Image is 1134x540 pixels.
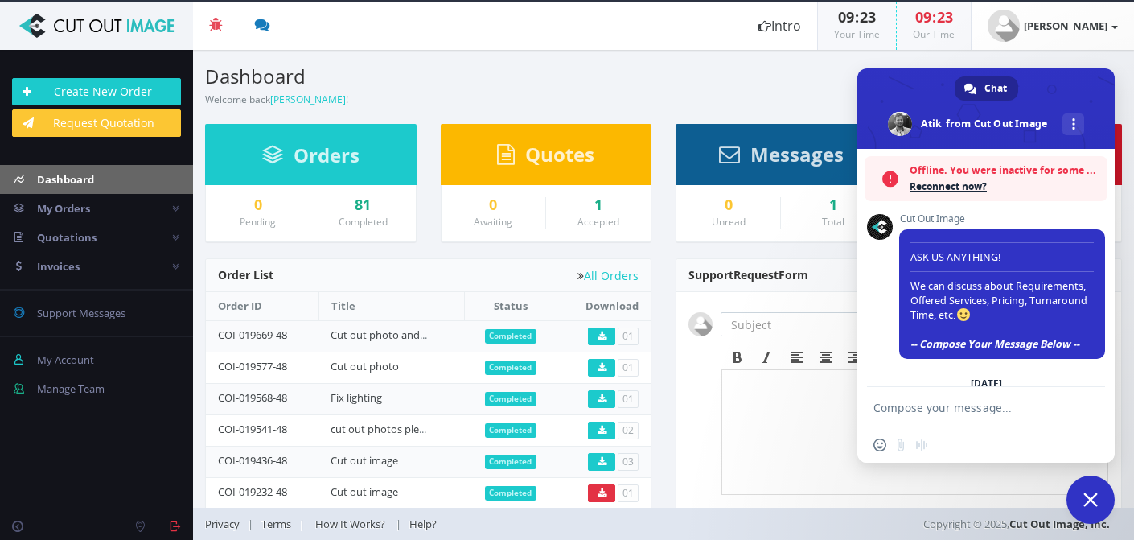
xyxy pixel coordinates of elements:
[12,78,181,105] a: Create New Order
[331,484,398,499] a: Cut out image
[910,337,1079,351] span: -- Compose Your Message Below --
[218,197,298,213] a: 0
[218,390,287,405] a: COI-019568-48
[577,270,639,282] a: All Orders
[860,7,876,27] span: 23
[474,215,512,229] small: Awaiting
[838,7,854,27] span: 09
[318,292,464,320] th: Title
[557,292,651,320] th: Download
[971,379,1002,389] div: [DATE]
[913,27,955,41] small: Our Time
[331,359,399,373] a: Cut out photo
[899,213,1105,225] span: Cut Out Image
[485,423,537,438] span: Completed
[37,352,94,367] span: My Account
[37,306,125,320] span: Support Messages
[984,76,1007,101] span: Chat
[218,484,287,499] a: COI-019232-48
[972,2,1134,50] a: [PERSON_NAME]
[910,179,1099,195] span: Reconnect now?
[339,215,388,229] small: Completed
[722,370,1107,494] iframe: Rich Text Area. Press ALT-F9 for menu. Press ALT-F10 for toolbar. Press ALT-0 for help
[873,439,886,451] span: Insert an emoji
[205,508,816,540] div: | | |
[1024,19,1107,33] strong: [PERSON_NAME]
[721,312,903,336] input: Subject
[923,516,1110,532] span: Copyright © 2025,
[485,329,537,344] span: Completed
[811,347,840,368] div: Align center
[305,517,396,531] a: How It Works?
[1062,113,1084,135] div: More channels
[12,109,181,137] a: Request Quotation
[218,453,287,468] a: COI-019436-48
[910,236,1094,351] span: ASK US ANYTHING! We can discuss about Requirements, Offered Services, Pricing, Turnaround Time, etc.
[37,172,94,187] span: Dashboard
[688,197,768,213] a: 0
[723,347,752,368] div: Bold
[485,455,537,469] span: Completed
[331,453,398,468] a: Cut out image
[834,27,880,41] small: Your Time
[323,197,403,213] a: 81
[840,347,869,368] div: Align right
[937,7,953,27] span: 23
[873,401,1063,415] textarea: Compose your message...
[37,381,105,396] span: Manage Team
[37,230,97,245] span: Quotations
[331,390,382,405] a: Fix lighting
[712,215,746,229] small: Unread
[485,486,537,501] span: Completed
[465,292,557,320] th: Status
[733,267,779,282] span: Request
[206,292,318,320] th: Order ID
[205,517,248,531] a: Privacy
[752,347,781,368] div: Italic
[218,359,287,373] a: COI-019577-48
[218,328,287,342] a: COI-019669-48
[485,392,537,406] span: Completed
[577,215,619,229] small: Accepted
[253,517,299,531] a: Terms
[783,347,811,368] div: Align left
[240,215,276,229] small: Pending
[793,197,873,213] div: 1
[910,163,1099,179] span: Offline. You were inactive for some time.
[1066,476,1115,524] div: Close chat
[688,267,808,282] span: Support Form
[854,7,860,27] span: :
[262,151,360,166] a: Orders
[750,141,844,167] span: Messages
[931,7,937,27] span: :
[218,422,287,436] a: COI-019541-48
[485,361,537,375] span: Completed
[742,2,817,50] a: Intro
[218,267,273,282] span: Order List
[12,14,181,38] img: Cut Out Image
[401,517,445,531] a: Help?
[1009,517,1110,531] a: Cut Out Image, Inc.
[331,422,435,436] a: cut out photos please
[454,197,533,213] a: 0
[525,141,594,167] span: Quotes
[37,201,90,216] span: My Orders
[988,10,1020,42] img: user_default.jpg
[719,150,844,165] a: Messages
[205,93,348,106] small: Welcome back !
[205,66,651,87] h3: Dashboard
[294,142,360,168] span: Orders
[915,7,931,27] span: 09
[558,197,639,213] a: 1
[331,328,485,342] a: Cut out photo and remove glare
[955,76,1018,101] div: Chat
[37,259,80,274] span: Invoices
[822,215,844,229] small: Total
[688,312,713,336] img: user_default.jpg
[270,93,346,106] a: [PERSON_NAME]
